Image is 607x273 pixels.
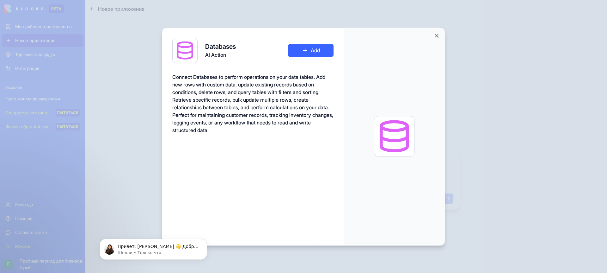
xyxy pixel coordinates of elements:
[205,42,236,51] h4: Databases
[205,51,236,59] span: AI Action
[288,44,334,57] button: Add
[90,225,217,270] iframe: Сообщение об уведомлении по внутренней связи
[172,74,333,133] span: Connect Databases to perform operations on your data tables. Add new rows with custom data, updat...
[433,33,440,39] button: Close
